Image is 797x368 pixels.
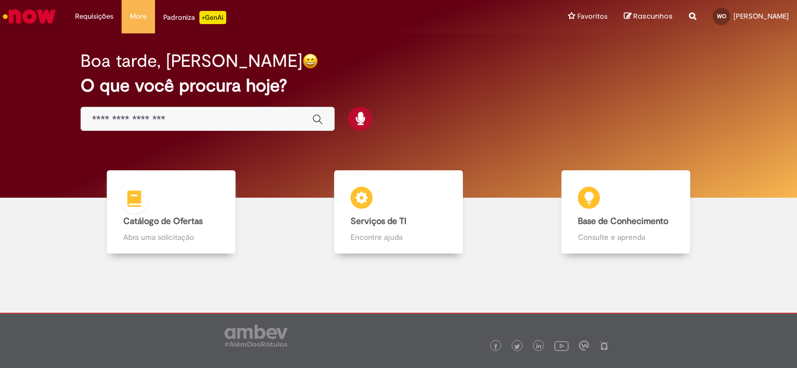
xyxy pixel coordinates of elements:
[733,12,789,21] span: [PERSON_NAME]
[554,338,569,353] img: logo_footer_youtube.png
[578,216,668,227] b: Base de Conhecimento
[717,13,726,20] span: WO
[1,5,58,27] img: ServiceNow
[302,53,318,69] img: happy-face.png
[579,341,589,350] img: logo_footer_workplace.png
[633,11,673,21] span: Rascunhos
[163,11,226,24] div: Padroniza
[199,11,226,24] p: +GenAi
[351,216,406,227] b: Serviços de TI
[81,51,302,71] h2: Boa tarde, [PERSON_NAME]
[599,341,609,350] img: logo_footer_naosei.png
[351,232,446,243] p: Encontre ajuda
[81,76,716,95] h2: O que você procura hoje?
[536,343,542,350] img: logo_footer_linkedin.png
[123,216,203,227] b: Catálogo de Ofertas
[285,170,512,254] a: Serviços de TI Encontre ajuda
[577,11,607,22] span: Favoritos
[493,344,498,349] img: logo_footer_facebook.png
[130,11,147,22] span: More
[58,170,285,254] a: Catálogo de Ofertas Abra uma solicitação
[514,344,520,349] img: logo_footer_twitter.png
[75,11,113,22] span: Requisições
[624,12,673,22] a: Rascunhos
[123,232,219,243] p: Abra uma solicitação
[578,232,674,243] p: Consulte e aprenda
[512,170,739,254] a: Base de Conhecimento Consulte e aprenda
[225,325,288,347] img: logo_footer_ambev_rotulo_gray.png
